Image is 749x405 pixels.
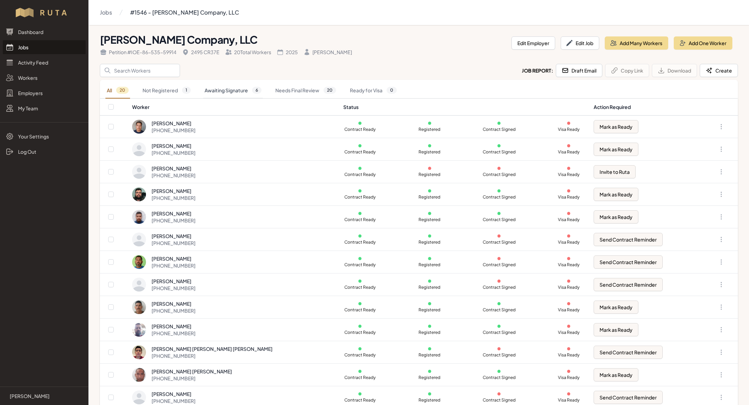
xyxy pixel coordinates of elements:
p: Visa Ready [552,149,585,155]
div: [PERSON_NAME] [152,278,196,285]
div: [PHONE_NUMBER] [152,149,196,156]
p: Visa Ready [552,397,585,403]
button: Mark as Ready [594,120,638,133]
p: Contract Ready [343,352,377,358]
p: Registered [413,239,446,245]
div: [PERSON_NAME] [152,165,196,172]
a: Awaiting Signature [203,83,263,99]
p: Visa Ready [552,307,585,313]
img: Workflow [15,7,74,18]
div: [PERSON_NAME] [152,233,196,239]
p: Contract Ready [343,397,377,403]
p: Registered [413,307,446,313]
p: Contract Ready [343,307,377,313]
button: Send Contract Reminder [594,278,663,291]
p: Visa Ready [552,330,585,335]
div: [PERSON_NAME] [152,187,196,194]
a: Dashboard [3,25,86,39]
a: Jobs [3,40,86,54]
p: Contract Ready [343,172,377,177]
span: 0 [387,87,397,94]
p: Contract Signed [482,285,516,290]
p: [PERSON_NAME] [10,393,50,399]
div: [PERSON_NAME] [152,390,196,397]
div: 20 Total Workers [225,49,271,56]
a: Your Settings [3,129,86,143]
p: Contract Signed [482,239,516,245]
button: Send Contract Reminder [594,255,663,269]
div: [PHONE_NUMBER] [152,285,196,292]
p: Visa Ready [552,285,585,290]
div: [PERSON_NAME] [152,323,196,330]
div: [PHONE_NUMBER] [152,330,196,337]
nav: Breadcrumb [100,6,239,19]
div: [PHONE_NUMBER] [152,397,196,404]
p: Contract Signed [482,397,516,403]
p: Contract Signed [482,172,516,177]
a: Activity Feed [3,56,86,69]
p: Visa Ready [552,352,585,358]
p: Registered [413,172,446,177]
div: [PHONE_NUMBER] [152,239,196,246]
a: Workers [3,71,86,85]
button: Mark as Ready [594,301,638,314]
p: Contract Ready [343,239,377,245]
p: Contract Signed [482,375,516,380]
a: Employers [3,86,86,100]
p: Contract Signed [482,330,516,335]
p: Contract Signed [482,217,516,222]
a: #1546 - [PERSON_NAME] Company, LLC [130,6,239,19]
p: Visa Ready [552,217,585,222]
button: Edit Employer [511,36,555,50]
div: [PERSON_NAME] [303,49,352,56]
p: Registered [413,352,446,358]
div: [PHONE_NUMBER] [152,375,232,382]
a: Log Out [3,145,86,159]
p: Registered [413,194,446,200]
div: [PERSON_NAME] [152,300,196,307]
div: Petition # IOE-86-535-59914 [100,49,177,56]
div: [PHONE_NUMBER] [152,172,196,179]
span: 20 [116,87,129,94]
div: [PERSON_NAME] [152,142,196,149]
p: Contract Signed [482,127,516,132]
button: Copy Link [605,64,649,77]
div: [PHONE_NUMBER] [152,127,196,134]
button: Draft Email [556,64,602,77]
p: Registered [413,330,446,335]
div: [PERSON_NAME] [152,255,196,262]
th: Status [339,99,589,116]
a: My Team [3,101,86,115]
nav: Tabs [100,83,738,99]
button: Send Contract Reminder [594,346,663,359]
p: Contract Signed [482,149,516,155]
p: Visa Ready [552,239,585,245]
p: Contract Ready [343,194,377,200]
button: Mark as Ready [594,210,638,223]
p: Contract Signed [482,262,516,268]
p: Registered [413,285,446,290]
a: [PERSON_NAME] [6,393,83,399]
div: [PHONE_NUMBER] [152,352,273,359]
p: Visa Ready [552,262,585,268]
button: Invite to Ruta [594,165,636,178]
a: Needs Final Review [274,83,337,99]
button: Mark as Ready [594,143,638,156]
p: Registered [413,127,446,132]
p: Visa Ready [552,375,585,380]
a: Ready for Visa [348,83,398,99]
div: 2495 CR37E [182,49,219,56]
p: Registered [413,262,446,268]
p: Contract Ready [343,127,377,132]
span: 6 [252,87,261,94]
p: Contract Ready [343,285,377,290]
p: Registered [413,217,446,222]
p: Contract Signed [482,352,516,358]
p: Visa Ready [552,172,585,177]
input: Search Workers [100,64,180,77]
p: Visa Ready [552,127,585,132]
a: All [105,83,130,99]
button: Send Contract Reminder [594,233,663,246]
button: Send Contract Reminder [594,391,663,404]
p: Contract Signed [482,307,516,313]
